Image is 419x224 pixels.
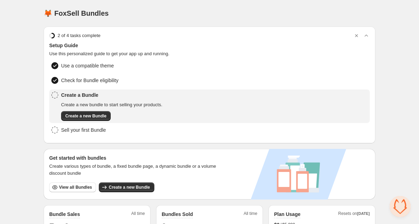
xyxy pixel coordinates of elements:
[244,211,257,218] span: All time
[59,185,92,190] span: View all Bundles
[274,211,300,218] h2: Plan Usage
[131,211,145,218] span: All time
[61,62,114,69] span: Use a compatible theme
[44,9,109,17] h1: 🦊 FoxSell Bundles
[49,163,223,177] span: Create various types of bundle, a fixed bundle page, a dynamic bundle or a volume discount bundle
[49,42,370,49] span: Setup Guide
[61,92,162,99] span: Create a Bundle
[49,50,370,57] span: Use this personalized guide to get your app up and running.
[357,211,370,216] span: [DATE]
[49,211,80,218] h2: Bundle Sales
[61,111,111,121] button: Create a new Bundle
[61,77,118,84] span: Check for Bundle eligibility
[61,101,162,108] span: Create a new bundle to start selling your products.
[65,113,106,119] span: Create a new Bundle
[58,32,101,39] span: 2 of 4 tasks complete
[109,185,150,190] span: Create a new Bundle
[338,211,370,218] span: Resets on
[49,154,223,161] h3: Get started with bundles
[49,182,96,192] button: View all Bundles
[390,196,411,217] div: Open chat
[99,182,154,192] button: Create a new Bundle
[61,127,106,133] span: Sell your first Bundle
[162,211,193,218] h2: Bundles Sold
